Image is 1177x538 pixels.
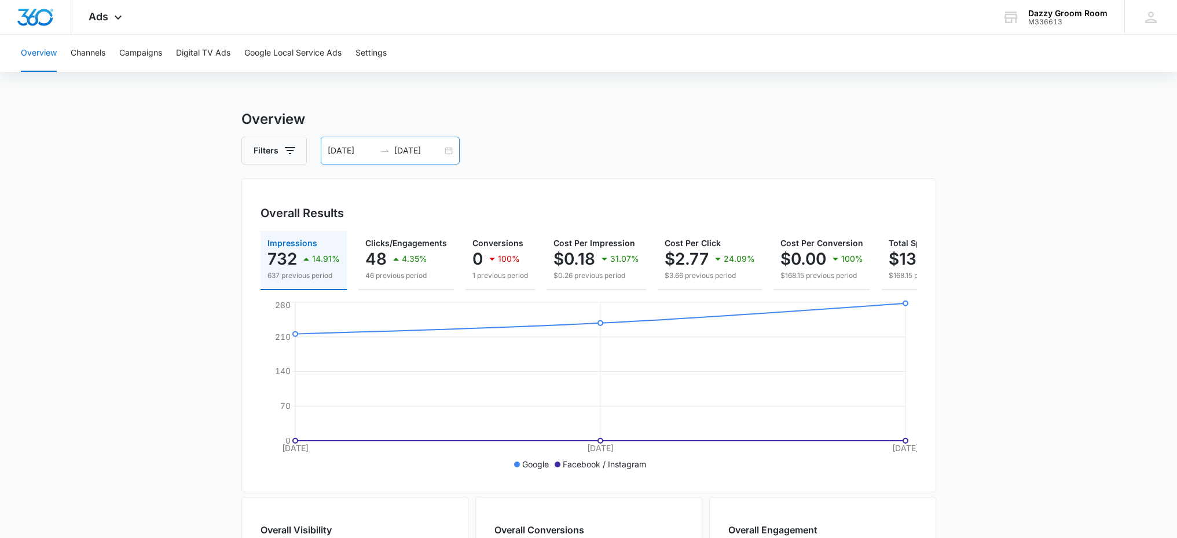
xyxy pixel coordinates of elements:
[261,523,338,537] h2: Overall Visibility
[402,255,427,263] p: 4.35%
[280,401,291,411] tspan: 70
[780,250,826,268] p: $0.00
[728,523,817,537] h2: Overall Engagement
[780,238,863,248] span: Cost Per Conversion
[261,204,344,222] h3: Overall Results
[365,270,447,281] p: 46 previous period
[267,250,297,268] p: 732
[498,255,520,263] p: 100%
[365,250,387,268] p: 48
[275,332,291,342] tspan: 210
[71,35,105,72] button: Channels
[610,255,639,263] p: 31.07%
[380,146,390,155] span: swap-right
[522,458,549,470] p: Google
[380,146,390,155] span: to
[780,270,863,281] p: $168.15 previous period
[328,144,376,157] input: Start date
[665,270,755,281] p: $3.66 previous period
[1028,9,1108,18] div: account name
[275,300,291,310] tspan: 280
[312,255,340,263] p: 14.91%
[119,35,162,72] button: Campaigns
[587,443,614,453] tspan: [DATE]
[365,238,447,248] span: Clicks/Engagements
[275,366,291,376] tspan: 140
[889,238,936,248] span: Total Spend
[665,238,721,248] span: Cost Per Click
[724,255,755,263] p: 24.09%
[553,270,639,281] p: $0.26 previous period
[241,109,936,130] h3: Overview
[1028,18,1108,26] div: account id
[472,250,483,268] p: 0
[355,35,387,72] button: Settings
[89,10,108,23] span: Ads
[553,238,635,248] span: Cost Per Impression
[241,137,307,164] button: Filters
[176,35,230,72] button: Digital TV Ads
[665,250,709,268] p: $2.77
[244,35,342,72] button: Google Local Service Ads
[21,35,57,72] button: Overview
[267,270,340,281] p: 637 previous period
[494,523,584,537] h2: Overall Conversions
[282,443,309,453] tspan: [DATE]
[841,255,863,263] p: 100%
[563,458,646,470] p: Facebook / Instagram
[889,250,948,268] p: $133.19
[394,144,442,157] input: End date
[472,270,528,281] p: 1 previous period
[889,270,993,281] p: $168.15 previous period
[892,443,919,453] tspan: [DATE]
[553,250,595,268] p: $0.18
[472,238,523,248] span: Conversions
[267,238,317,248] span: Impressions
[285,435,291,445] tspan: 0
